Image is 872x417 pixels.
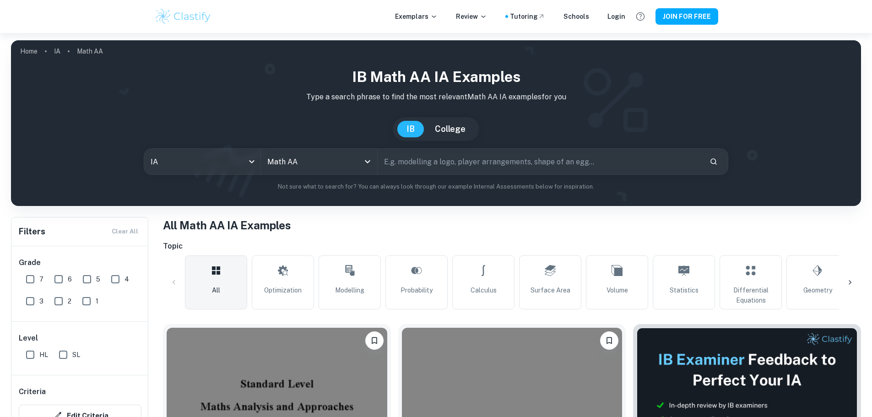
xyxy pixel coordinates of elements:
[531,285,570,295] span: Surface Area
[724,285,778,305] span: Differential Equations
[39,296,43,306] span: 3
[68,274,72,284] span: 6
[563,11,589,22] a: Schools
[426,121,475,137] button: College
[378,149,702,174] input: E.g. modelling a logo, player arrangements, shape of an egg...
[144,149,260,174] div: IA
[395,11,438,22] p: Exemplars
[365,331,384,350] button: Please log in to bookmark exemplars
[54,45,60,58] a: IA
[397,121,424,137] button: IB
[20,45,38,58] a: Home
[39,274,43,284] span: 7
[96,296,98,306] span: 1
[11,40,861,206] img: profile cover
[456,11,487,22] p: Review
[19,257,141,268] h6: Grade
[264,285,302,295] span: Optimization
[335,285,364,295] span: Modelling
[18,182,854,191] p: Not sure what to search for? You can always look through our example Internal Assessments below f...
[670,285,699,295] span: Statistics
[125,274,129,284] span: 4
[19,333,141,344] h6: Level
[471,285,497,295] span: Calculus
[706,154,721,169] button: Search
[803,285,832,295] span: Geometry
[163,241,861,252] h6: Topic
[39,350,48,360] span: HL
[19,225,45,238] h6: Filters
[655,8,718,25] button: JOIN FOR FREE
[18,66,854,88] h1: IB Math AA IA examples
[18,92,854,103] p: Type a search phrase to find the most relevant Math AA IA examples for you
[19,386,46,397] h6: Criteria
[154,7,212,26] img: Clastify logo
[77,46,103,56] p: Math AA
[212,285,220,295] span: All
[600,331,618,350] button: Please log in to bookmark exemplars
[163,217,861,233] h1: All Math AA IA Examples
[607,11,625,22] a: Login
[68,296,71,306] span: 2
[361,155,374,168] button: Open
[72,350,80,360] span: SL
[401,285,433,295] span: Probability
[96,274,100,284] span: 5
[607,285,628,295] span: Volume
[633,9,648,24] button: Help and Feedback
[510,11,545,22] a: Tutoring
